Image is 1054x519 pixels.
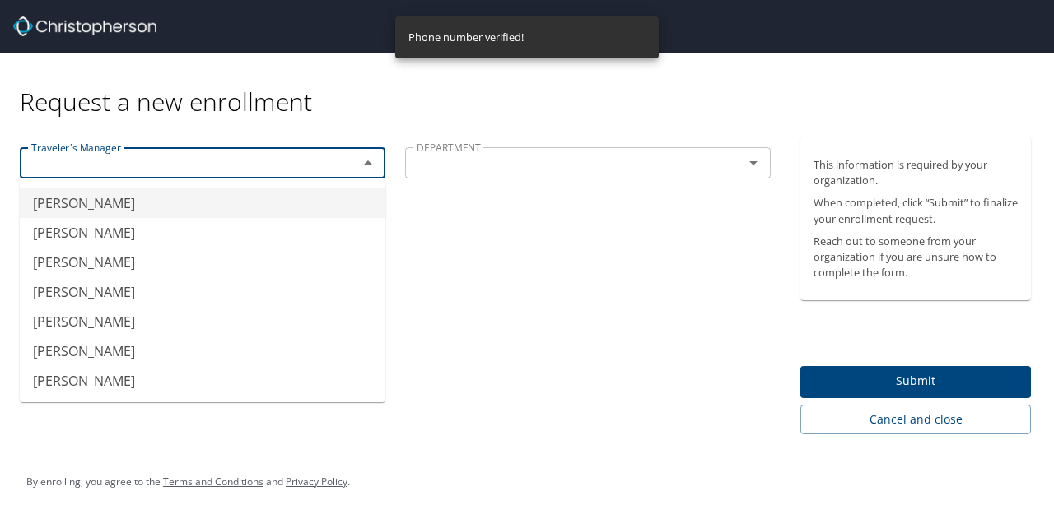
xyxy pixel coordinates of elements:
[20,396,385,425] li: [PERSON_NAME]
[20,248,385,277] li: [PERSON_NAME]
[20,277,385,307] li: [PERSON_NAME]
[26,461,350,503] div: By enrolling, you agree to the and .
[800,366,1031,398] button: Submit
[20,53,1044,118] div: Request a new enrollment
[163,475,263,489] a: Terms and Conditions
[20,188,385,218] li: [PERSON_NAME]
[742,151,765,174] button: Open
[800,405,1031,435] button: Cancel and close
[20,366,385,396] li: [PERSON_NAME]
[814,195,1018,226] p: When completed, click “Submit” to finalize your enrollment request.
[357,151,380,174] button: Close
[20,336,385,366] li: [PERSON_NAME]
[814,234,1018,281] p: Reach out to someone from your organization if you are unsure how to complete the form.
[13,16,156,36] img: cbt logo
[814,410,1018,430] span: Cancel and close
[408,21,524,53] div: Phone number verified!
[814,157,1018,188] p: This information is required by your organization.
[20,218,385,248] li: [PERSON_NAME]
[286,475,347,489] a: Privacy Policy
[20,307,385,336] li: [PERSON_NAME]
[814,371,1018,392] span: Submit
